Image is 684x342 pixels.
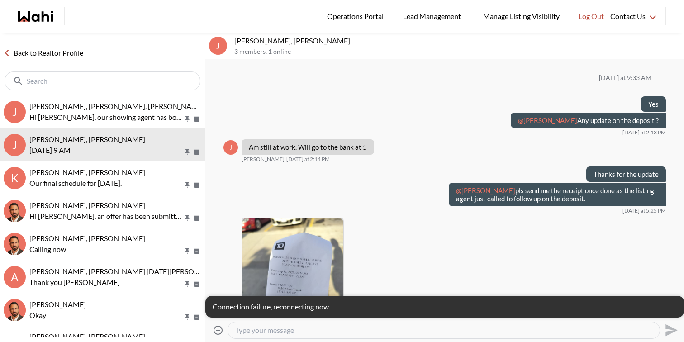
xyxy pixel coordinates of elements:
button: Archive [192,181,201,189]
p: Hi [PERSON_NAME], our showing agent has booked the inspection for [DATE] from 9 AM onwards. [PERS... [29,112,183,123]
div: J [223,140,238,155]
div: J [4,134,26,156]
p: [PERSON_NAME], [PERSON_NAME] [234,36,680,45]
span: @[PERSON_NAME] [456,186,515,195]
a: Wahi homepage [18,11,53,22]
div: J [4,101,26,123]
span: [PERSON_NAME], [PERSON_NAME] [DATE][PERSON_NAME], [PERSON_NAME] [29,267,285,275]
div: khalid Alvi, Behnam [4,200,26,222]
p: 3 members , 1 online [234,48,680,56]
span: @[PERSON_NAME] [518,116,577,124]
button: Pin [183,115,191,123]
textarea: Type your message [235,326,652,335]
button: Archive [192,247,201,255]
button: Archive [192,115,201,123]
p: Any update on the deposit ? [518,116,659,124]
img: S [4,233,26,255]
p: Hi [PERSON_NAME], an offer has been submitted for [STREET_ADDRESS]. If you’re still interested in... [29,211,183,222]
p: pls send me the receipt once done as the listing agent just called to follow up on the deposit. [456,186,659,203]
time: 2025-09-11T18:14:34.880Z [286,156,330,163]
div: J [209,37,227,55]
span: Log Out [579,10,604,22]
button: Send [660,320,680,340]
div: Antonycharles Anthonipillai, Behnam [4,299,26,321]
span: [PERSON_NAME], [PERSON_NAME] [29,168,145,176]
div: A [4,266,26,288]
span: [PERSON_NAME], [PERSON_NAME] [29,201,145,209]
button: Pin [183,247,191,255]
p: Okay [29,310,183,321]
p: Am still at work. Will go to the bank at 5 [249,143,367,151]
button: Archive [192,313,201,321]
span: Lead Management [403,10,464,22]
time: 2025-09-11T18:13:45.055Z [622,129,666,136]
div: Suzie Persaud, Behnam [4,233,26,255]
span: [PERSON_NAME], [PERSON_NAME] [29,135,145,143]
p: Thank you [PERSON_NAME] [29,277,183,288]
button: Pin [183,148,191,156]
time: 2025-09-11T21:25:35.738Z [622,207,666,214]
div: [DATE] at 9:33 AM [599,74,651,82]
button: Archive [192,214,201,222]
button: Pin [183,181,191,189]
button: Archive [192,280,201,288]
p: Thanks for the update [594,170,659,178]
div: k [4,167,26,189]
button: Archive [192,148,201,156]
button: Pin [183,280,191,288]
span: [PERSON_NAME], [PERSON_NAME] [29,234,145,242]
span: Manage Listing Visibility [480,10,562,22]
div: Connection failure, reconnecting now... [205,296,684,318]
p: Calling now [29,244,183,255]
p: Yes [648,100,659,108]
button: Pin [183,214,191,222]
span: [PERSON_NAME], [PERSON_NAME] [29,332,145,341]
input: Search [27,76,180,85]
button: Pin [183,313,191,321]
span: [PERSON_NAME] [242,156,285,163]
span: Operations Portal [327,10,387,22]
span: [PERSON_NAME], [PERSON_NAME], [PERSON_NAME] [29,102,204,110]
p: [DATE] 9 AM [29,145,183,156]
img: A [4,299,26,321]
p: Our final schedule for [DATE]. [29,178,183,189]
span: [PERSON_NAME] [29,300,86,309]
img: k [4,200,26,222]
